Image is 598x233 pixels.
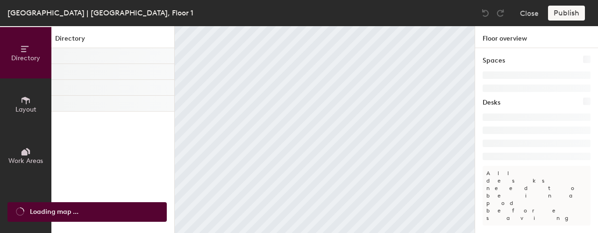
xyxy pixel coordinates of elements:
h1: Desks [483,98,500,108]
div: [GEOGRAPHIC_DATA] | [GEOGRAPHIC_DATA], Floor 1 [7,7,193,19]
canvas: Map [175,26,475,233]
img: Undo [481,8,490,18]
p: All desks need to be in a pod before saving [483,166,591,226]
span: Loading map ... [30,207,78,217]
h1: Directory [51,34,174,48]
span: Layout [15,106,36,113]
img: Redo [496,8,505,18]
span: Directory [11,54,40,62]
h1: Spaces [483,56,505,66]
h1: Floor overview [475,26,598,48]
button: Close [520,6,539,21]
span: Work Areas [8,157,43,165]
